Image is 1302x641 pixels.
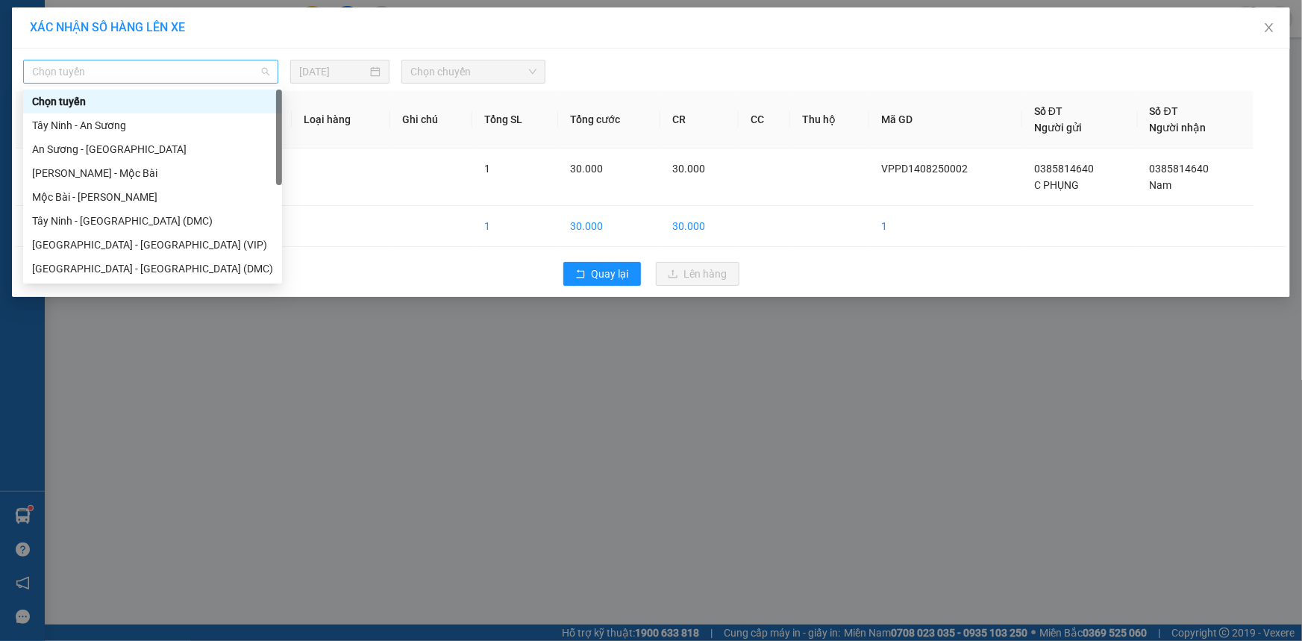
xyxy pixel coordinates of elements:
img: logo.jpg [19,19,93,93]
div: [GEOGRAPHIC_DATA] - [GEOGRAPHIC_DATA] (VIP) [32,237,273,253]
span: 0385814640 [1034,163,1094,175]
span: close [1263,22,1275,34]
li: [STREET_ADDRESS][PERSON_NAME]. [GEOGRAPHIC_DATA], Tỉnh [GEOGRAPHIC_DATA] [140,37,624,55]
td: 30.000 [660,206,739,247]
th: STT [16,91,75,148]
button: rollbackQuay lại [563,262,641,286]
td: 30.000 [558,206,660,247]
span: 0385814640 [1150,163,1209,175]
span: rollback [575,269,586,281]
span: Quay lại [592,266,629,282]
button: uploadLên hàng [656,262,739,286]
th: Mã GD [869,91,1022,148]
div: Chọn tuyến [23,90,282,113]
span: 1 [484,163,490,175]
div: Chọn tuyến [32,93,273,110]
div: Hồ Chí Minh - Mộc Bài [23,161,282,185]
th: CR [660,91,739,148]
td: 1 [16,148,75,206]
span: Người gửi [1034,122,1082,134]
div: [PERSON_NAME] - Mộc Bài [32,165,273,181]
span: VPPD1408250002 [881,163,968,175]
span: 30.000 [570,163,603,175]
td: 1 [472,206,558,247]
span: 30.000 [672,163,705,175]
div: Sài Gòn - Tây Ninh (DMC) [23,257,282,281]
span: Chọn tuyến [32,60,269,83]
td: 1 [869,206,1022,247]
span: Số ĐT [1150,105,1178,117]
th: Tổng cước [558,91,660,148]
b: GỬI : PV [GEOGRAPHIC_DATA] [19,108,222,158]
div: Sài Gòn - Tây Ninh (VIP) [23,233,282,257]
th: Loại hàng [292,91,389,148]
div: Mộc Bài - Hồ Chí Minh [23,185,282,209]
input: 14/08/2025 [299,63,367,80]
div: Tây Ninh - An Sương [32,117,273,134]
li: Hotline: 1900 8153 [140,55,624,74]
div: Tây Ninh - An Sương [23,113,282,137]
span: Nam [1150,179,1172,191]
span: Người nhận [1150,122,1206,134]
th: CC [739,91,790,148]
span: Số ĐT [1034,105,1062,117]
th: Tổng SL [472,91,558,148]
span: XÁC NHẬN SỐ HÀNG LÊN XE [30,20,185,34]
div: Mộc Bài - [PERSON_NAME] [32,189,273,205]
span: Chọn chuyến [410,60,536,83]
th: Thu hộ [790,91,869,148]
button: Close [1248,7,1290,49]
div: Tây Ninh - [GEOGRAPHIC_DATA] (DMC) [32,213,273,229]
th: Ghi chú [390,91,473,148]
div: An Sương - [GEOGRAPHIC_DATA] [32,141,273,157]
div: Tây Ninh - Sài Gòn (DMC) [23,209,282,233]
div: [GEOGRAPHIC_DATA] - [GEOGRAPHIC_DATA] (DMC) [32,260,273,277]
div: An Sương - Tây Ninh [23,137,282,161]
span: C PHỤNG [1034,179,1079,191]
